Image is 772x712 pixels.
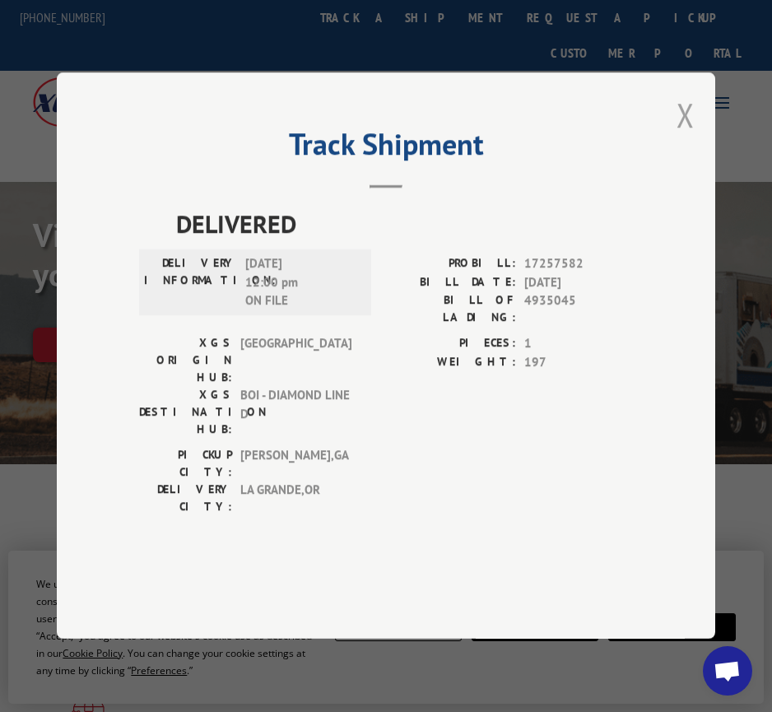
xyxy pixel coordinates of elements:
[240,482,351,516] span: LA GRANDE , OR
[139,133,633,164] h2: Track Shipment
[240,447,351,482] span: [PERSON_NAME] , GA
[524,353,633,372] span: 197
[386,335,516,354] label: PIECES:
[703,646,752,696] div: Open chat
[386,353,516,372] label: WEIGHT:
[240,387,351,439] span: BOI - DIAMOND LINE D
[139,387,232,439] label: XGS DESTINATION HUB:
[524,335,633,354] span: 1
[245,255,356,311] span: [DATE] 12:00 pm ON FILE
[240,335,351,387] span: [GEOGRAPHIC_DATA]
[144,255,237,311] label: DELIVERY INFORMATION:
[677,93,695,137] button: Close modal
[139,335,232,387] label: XGS ORIGIN HUB:
[386,255,516,274] label: PROBILL:
[386,273,516,292] label: BILL DATE:
[386,292,516,327] label: BILL OF LADING:
[139,447,232,482] label: PICKUP CITY:
[176,206,633,243] span: DELIVERED
[524,255,633,274] span: 17257582
[524,292,633,327] span: 4935045
[524,273,633,292] span: [DATE]
[139,482,232,516] label: DELIVERY CITY:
